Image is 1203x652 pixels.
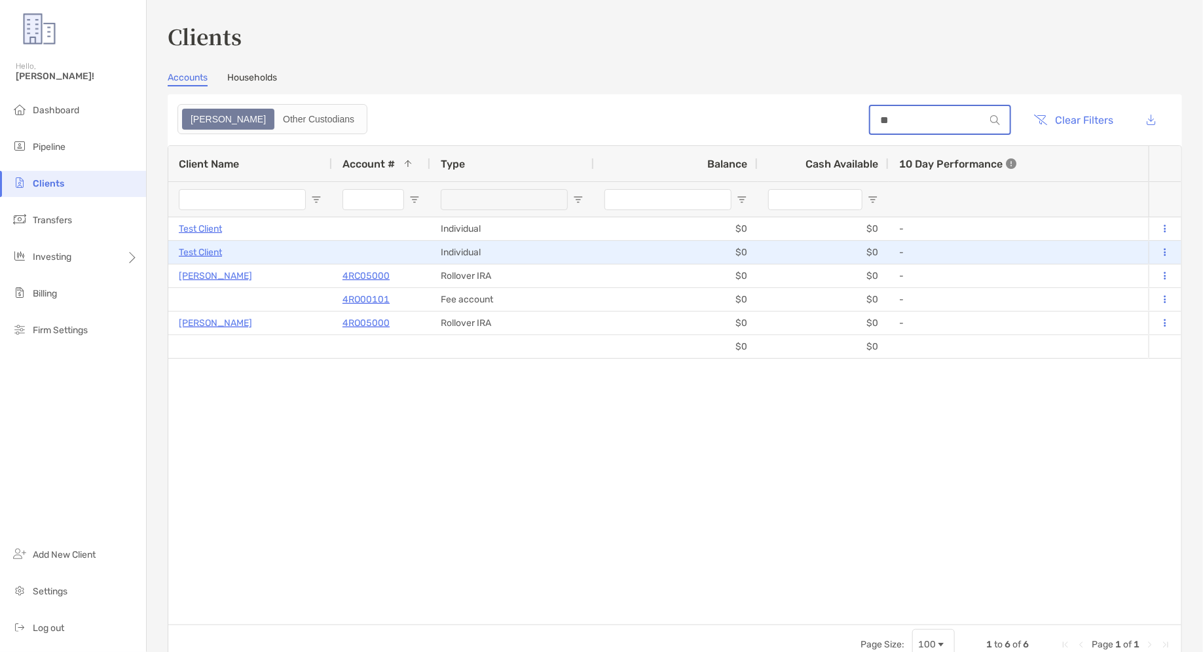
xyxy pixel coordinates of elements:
[179,189,306,210] input: Client Name Filter Input
[342,268,390,284] a: 4RC05000
[768,189,862,210] input: Cash Available Filter Input
[758,217,889,240] div: $0
[758,288,889,311] div: $0
[33,288,57,299] span: Billing
[183,110,273,128] div: Zoe
[430,264,594,287] div: Rollover IRA
[276,110,361,128] div: Other Custodians
[12,321,28,337] img: firm-settings icon
[33,549,96,560] span: Add New Client
[179,315,252,331] a: [PERSON_NAME]
[12,175,28,190] img: clients icon
[12,248,28,264] img: investing icon
[594,312,758,335] div: $0
[604,189,731,210] input: Balance Filter Input
[342,158,395,170] span: Account #
[430,288,594,311] div: Fee account
[899,146,1016,181] div: 10 Day Performance
[227,72,277,86] a: Households
[33,141,65,153] span: Pipeline
[758,312,889,335] div: $0
[594,335,758,358] div: $0
[12,101,28,117] img: dashboard icon
[758,241,889,264] div: $0
[1160,640,1171,650] div: Last Page
[12,619,28,635] img: logout icon
[16,5,63,52] img: Zoe Logo
[573,194,583,205] button: Open Filter Menu
[430,312,594,335] div: Rollover IRA
[12,138,28,154] img: pipeline icon
[899,218,1140,240] div: -
[12,546,28,562] img: add_new_client icon
[737,194,747,205] button: Open Filter Menu
[707,158,747,170] span: Balance
[33,325,88,336] span: Firm Settings
[441,158,465,170] span: Type
[899,265,1140,287] div: -
[1023,639,1029,650] span: 6
[177,104,367,134] div: segmented control
[899,242,1140,263] div: -
[33,178,64,189] span: Clients
[168,21,1182,51] h3: Clients
[1024,105,1124,134] button: Clear Filters
[179,244,222,261] a: Test Client
[311,194,322,205] button: Open Filter Menu
[12,583,28,598] img: settings icon
[33,105,79,116] span: Dashboard
[1092,639,1113,650] span: Page
[758,264,889,287] div: $0
[342,189,404,210] input: Account # Filter Input
[861,639,904,650] div: Page Size:
[12,211,28,227] img: transfers icon
[342,291,390,308] a: 4RO00101
[1076,640,1086,650] div: Previous Page
[179,221,222,237] a: Test Client
[1012,639,1021,650] span: of
[168,72,208,86] a: Accounts
[986,639,992,650] span: 1
[1060,640,1071,650] div: First Page
[33,215,72,226] span: Transfers
[1005,639,1010,650] span: 6
[12,285,28,300] img: billing icon
[1115,639,1121,650] span: 1
[805,158,878,170] span: Cash Available
[868,194,878,205] button: Open Filter Menu
[899,312,1140,334] div: -
[594,264,758,287] div: $0
[430,217,594,240] div: Individual
[994,639,1003,650] span: to
[33,586,67,597] span: Settings
[16,71,138,82] span: [PERSON_NAME]!
[409,194,420,205] button: Open Filter Menu
[1123,639,1132,650] span: of
[758,335,889,358] div: $0
[1134,639,1139,650] span: 1
[342,315,390,331] a: 4RO05000
[918,639,936,650] div: 100
[1145,640,1155,650] div: Next Page
[594,217,758,240] div: $0
[179,158,239,170] span: Client Name
[594,288,758,311] div: $0
[33,251,71,263] span: Investing
[899,289,1140,310] div: -
[990,115,1000,125] img: input icon
[33,623,64,634] span: Log out
[179,268,252,284] a: [PERSON_NAME]
[594,241,758,264] div: $0
[430,241,594,264] div: Individual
